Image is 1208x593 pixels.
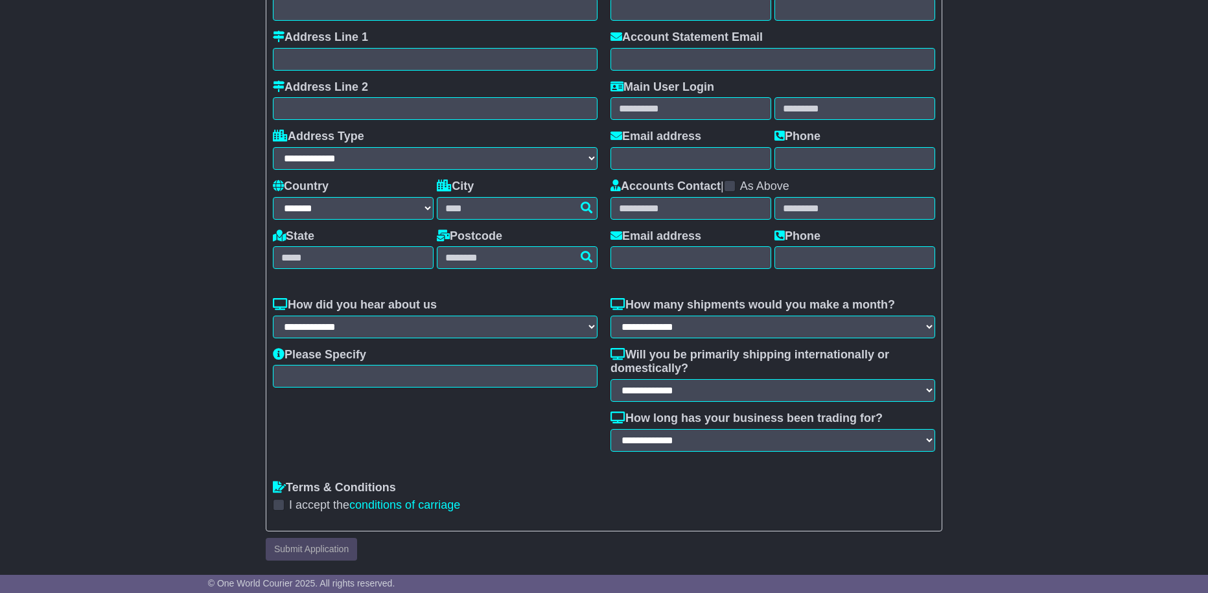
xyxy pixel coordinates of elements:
label: Phone [774,130,820,144]
span: © One World Courier 2025. All rights reserved. [208,578,395,588]
div: | [610,180,935,197]
label: City [437,180,474,194]
label: As Above [740,180,789,194]
label: How did you hear about us [273,298,437,312]
label: Email address [610,229,701,244]
label: Main User Login [610,80,714,95]
label: Address Line 2 [273,80,368,95]
label: How long has your business been trading for? [610,412,883,426]
label: Please Specify [273,348,366,362]
label: Country [273,180,329,194]
label: Terms & Conditions [273,481,396,495]
label: Will you be primarily shipping internationally or domestically? [610,348,935,376]
label: Phone [774,229,820,244]
label: Accounts Contact [610,180,721,194]
label: Account Statement Email [610,30,763,45]
label: Postcode [437,229,502,244]
label: Address Type [273,130,364,144]
label: State [273,229,314,244]
button: Submit Application [266,538,357,561]
label: I accept the [289,498,460,513]
label: Email address [610,130,701,144]
label: How many shipments would you make a month? [610,298,895,312]
a: conditions of carriage [349,498,460,511]
label: Address Line 1 [273,30,368,45]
